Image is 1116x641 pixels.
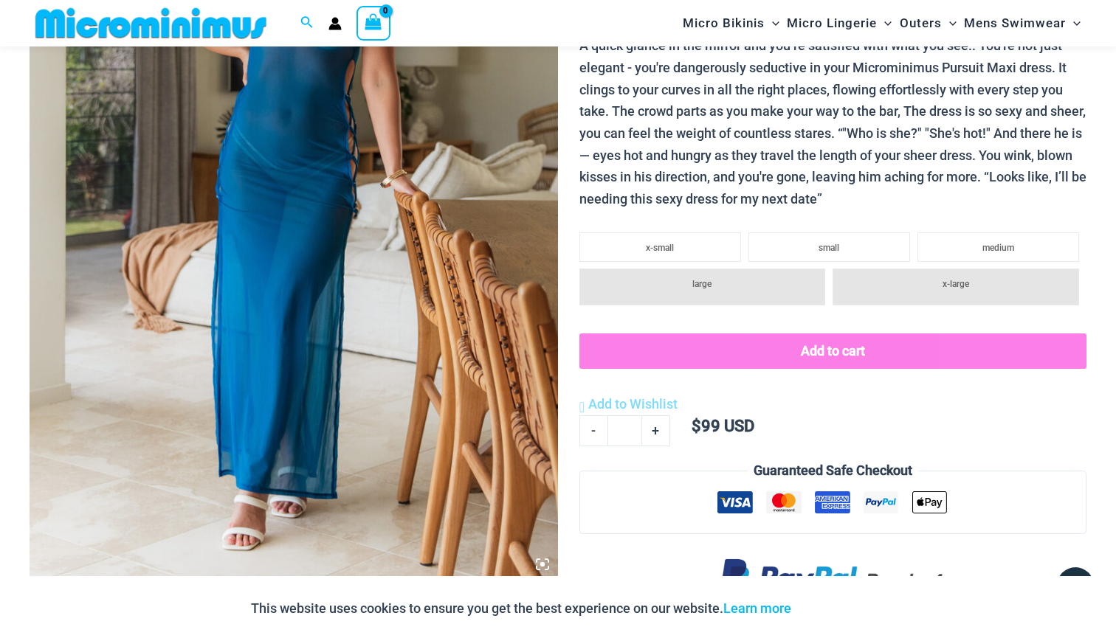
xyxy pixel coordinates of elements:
span: Micro Lingerie [787,4,877,42]
legend: Guaranteed Safe Checkout [748,460,918,482]
li: large [579,268,826,305]
nav: Site Navigation [677,2,1086,44]
span: Menu Toggle [1066,4,1081,42]
a: Search icon link [300,14,314,32]
li: small [748,232,910,262]
li: x-large [833,268,1079,305]
a: OutersMenu ToggleMenu Toggle [896,4,960,42]
span: x-small [646,243,674,253]
a: Account icon link [328,17,342,30]
img: MM SHOP LOGO FLAT [30,7,272,40]
a: - [579,415,607,446]
span: small [819,243,839,253]
span: $ [692,417,701,435]
input: Product quantity [607,415,642,446]
a: + [642,415,670,446]
span: Add to Wishlist [588,396,678,412]
a: Learn more [723,600,791,616]
a: View Shopping Cart, empty [356,6,390,40]
p: This website uses cookies to ensure you get the best experience on our website. [251,597,791,620]
span: large [692,279,712,289]
p: A quick glance in the mirror and you’re satisfied with what you see.. You're not just elegant - y... [579,35,1086,210]
button: Accept [802,591,865,626]
span: Outers [900,4,942,42]
button: Add to cart [579,333,1086,369]
li: medium [917,232,1079,262]
span: medium [982,243,1014,253]
li: x-small [579,232,741,262]
span: Menu Toggle [942,4,957,42]
span: Menu Toggle [877,4,892,42]
a: Micro LingerieMenu ToggleMenu Toggle [783,4,895,42]
span: Mens Swimwear [964,4,1066,42]
span: x-large [943,279,969,289]
span: Menu Toggle [765,4,779,42]
a: Micro BikinisMenu ToggleMenu Toggle [679,4,783,42]
span: Micro Bikinis [683,4,765,42]
a: Mens SwimwearMenu ToggleMenu Toggle [960,4,1084,42]
a: Add to Wishlist [579,393,678,415]
bdi: 99 USD [692,417,754,435]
